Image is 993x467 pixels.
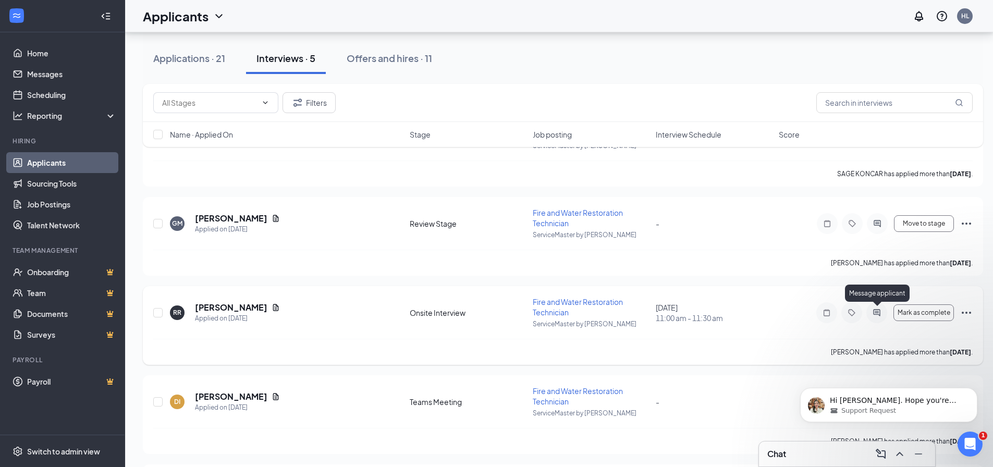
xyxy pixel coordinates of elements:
span: Fire and Water Restoration Technician [533,208,623,228]
svg: QuestionInfo [936,10,948,22]
b: [DATE] [950,348,971,356]
h5: [PERSON_NAME] [195,213,267,224]
svg: Collapse [101,11,111,21]
svg: Ellipses [960,217,973,230]
span: - [656,219,659,228]
div: Teams Meeting [410,397,526,407]
svg: ChevronDown [261,99,269,107]
button: ChevronUp [891,446,908,462]
svg: ActiveChat [871,309,883,317]
a: Applicants [27,152,116,173]
b: [DATE] [950,259,971,267]
a: Talent Network [27,215,116,236]
svg: ComposeMessage [875,448,887,460]
svg: Tag [845,309,858,317]
svg: Document [272,303,280,312]
svg: Document [272,214,280,223]
button: Mark as complete [893,304,954,321]
iframe: Intercom notifications message [784,366,993,439]
div: Reporting [27,110,117,121]
svg: Document [272,392,280,401]
a: OnboardingCrown [27,262,116,282]
span: Score [779,129,800,140]
button: ComposeMessage [873,446,889,462]
div: Onsite Interview [410,308,526,318]
div: Payroll [13,355,114,364]
span: 1 [979,432,987,440]
div: Applied on [DATE] [195,402,280,413]
div: DI [174,397,180,406]
p: [PERSON_NAME] has applied more than . [831,348,973,357]
div: Message applicant [845,285,910,302]
a: TeamCrown [27,282,116,303]
button: Filter Filters [283,92,336,113]
a: Scheduling [27,84,116,105]
span: Fire and Water Restoration Technician [533,386,623,406]
svg: Filter [291,96,304,109]
svg: Notifications [913,10,925,22]
span: Interview Schedule [656,129,721,140]
svg: Analysis [13,110,23,121]
svg: Note [821,219,833,228]
span: Stage [410,129,431,140]
span: Fire and Water Restoration Technician [533,297,623,317]
a: Job Postings [27,194,116,215]
h3: Chat [767,448,786,460]
span: - [656,397,659,407]
svg: MagnifyingGlass [955,99,963,107]
svg: ChevronDown [213,10,225,22]
a: Sourcing Tools [27,173,116,194]
svg: ChevronUp [893,448,906,460]
div: Switch to admin view [27,446,100,457]
p: ServiceMaster by [PERSON_NAME] [533,230,649,239]
a: DocumentsCrown [27,303,116,324]
p: ServiceMaster by [PERSON_NAME] [533,319,649,328]
h1: Applicants [143,7,209,25]
div: Offers and hires · 11 [347,52,432,65]
input: Search in interviews [816,92,973,113]
a: SurveysCrown [27,324,116,345]
h5: [PERSON_NAME] [195,302,267,313]
div: Applications · 21 [153,52,225,65]
p: SAGE KONCAR has applied more than . [837,169,973,178]
span: Move to stage [903,220,945,227]
div: Hiring [13,137,114,145]
span: 11:00 am - 11:30 am [656,313,773,323]
span: Job posting [533,129,572,140]
div: HL [961,11,969,20]
b: [DATE] [950,437,971,445]
b: [DATE] [950,170,971,178]
svg: Tag [846,219,859,228]
svg: Minimize [912,448,925,460]
p: ServiceMaster by [PERSON_NAME] [533,409,649,417]
div: Review Stage [410,218,526,229]
svg: Ellipses [960,306,973,319]
div: Applied on [DATE] [195,224,280,235]
div: Team Management [13,246,114,255]
div: GM [172,219,182,228]
div: Interviews · 5 [256,52,315,65]
a: Messages [27,64,116,84]
svg: Settings [13,446,23,457]
iframe: Intercom live chat [958,432,983,457]
svg: ActiveChat [871,219,884,228]
span: Mark as complete [898,309,950,316]
input: All Stages [162,97,257,108]
span: Name · Applied On [170,129,233,140]
div: RR [173,308,181,317]
svg: WorkstreamLogo [11,10,22,21]
svg: Note [820,309,833,317]
a: Home [27,43,116,64]
button: Minimize [910,446,927,462]
a: PayrollCrown [27,371,116,392]
div: [DATE] [656,302,773,323]
div: Applied on [DATE] [195,313,280,324]
p: [PERSON_NAME] has applied more than . [831,259,973,267]
h5: [PERSON_NAME] [195,391,267,402]
button: Move to stage [894,215,954,232]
